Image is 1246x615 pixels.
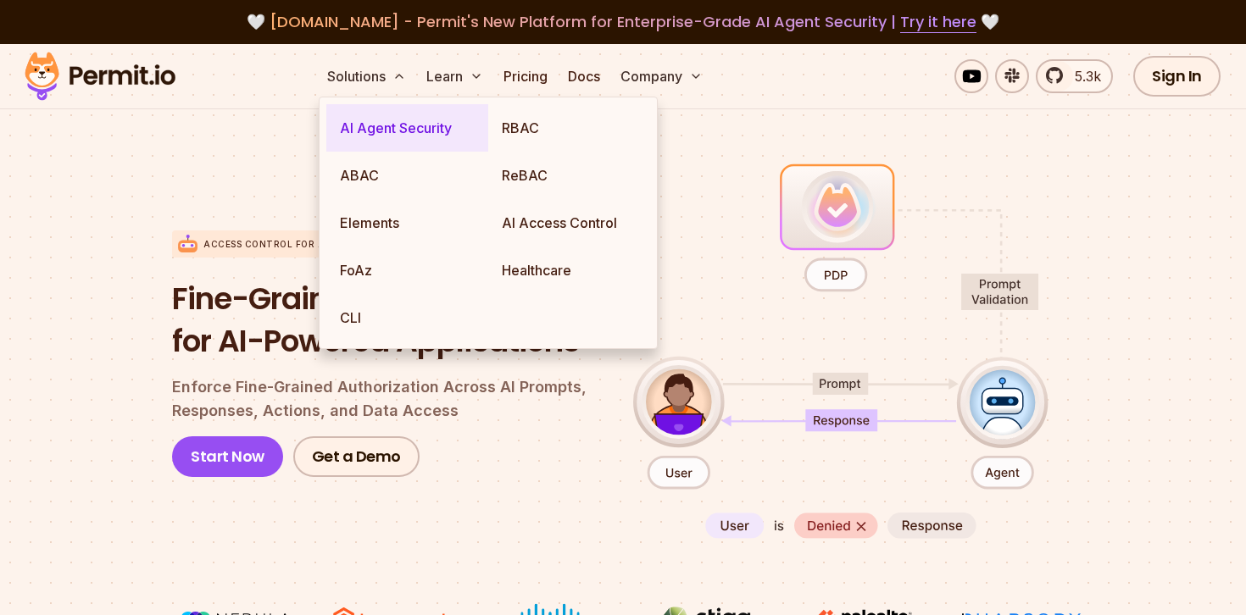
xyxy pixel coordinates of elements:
[41,10,1205,34] div: 🤍 🤍
[1036,59,1113,93] a: 5.3k
[326,199,488,247] a: Elements
[326,104,488,152] a: AI Agent Security
[293,436,420,477] a: Get a Demo
[488,152,650,199] a: ReBAC
[172,375,606,423] p: Enforce Fine-Grained Authorization Across AI Prompts, Responses, Actions, and Data Access
[488,247,650,294] a: Healthcare
[172,278,606,362] h1: Fine-Grained Permissions for AI-Powered Applications
[420,59,490,93] button: Learn
[900,11,976,33] a: Try it here
[561,59,607,93] a: Docs
[326,294,488,341] a: CLI
[17,47,183,105] img: Permit logo
[320,59,413,93] button: Solutions
[488,199,650,247] a: AI Access Control
[172,436,283,477] a: Start Now
[203,238,377,251] p: Access control for AI Identity
[488,104,650,152] a: RBAC
[326,247,488,294] a: FoAz
[270,11,976,32] span: [DOMAIN_NAME] - Permit's New Platform for Enterprise-Grade AI Agent Security |
[1133,56,1221,97] a: Sign In
[1065,66,1101,86] span: 5.3k
[614,59,709,93] button: Company
[497,59,554,93] a: Pricing
[326,152,488,199] a: ABAC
